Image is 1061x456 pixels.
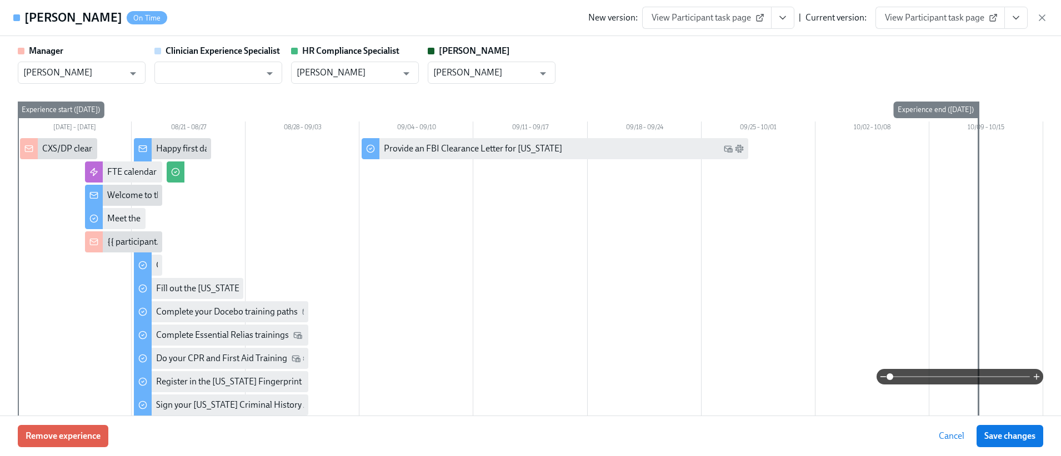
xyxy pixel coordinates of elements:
svg: Work Email [292,354,301,363]
button: Remove experience [18,425,108,447]
div: Meet the team! [107,212,164,225]
button: Open [261,65,278,82]
button: Cancel [931,425,972,447]
div: 09/11 – 09/17 [473,121,587,136]
span: Remove experience [26,430,101,442]
svg: Slack [735,144,744,153]
strong: Manager [29,45,63,56]
div: Provide an FBI Clearance Letter for [US_STATE] [384,143,562,155]
svg: Work Email [302,307,311,316]
button: Open [534,65,552,82]
button: View task page [1004,7,1028,29]
button: Save changes [977,425,1043,447]
div: Complete your Docebo training paths [156,306,298,318]
strong: [PERSON_NAME] [439,45,510,56]
div: 10/09 – 10/15 [929,121,1043,136]
span: View Participant task page [652,12,762,23]
span: Cancel [939,430,964,442]
span: On Time [127,14,167,22]
div: [DATE] – [DATE] [18,121,132,136]
div: Happy first day! [156,143,216,155]
div: Experience start ([DATE]) [17,102,104,118]
div: CXS/DP cleared to start [42,143,130,155]
h4: [PERSON_NAME] [24,9,122,26]
strong: Clinician Experience Specialist [166,45,280,56]
div: 10/02 – 10/08 [815,121,929,136]
div: Complete Essential Relias trainings [156,329,289,341]
button: View task page [771,7,794,29]
svg: Work Email [293,331,302,340]
div: Welcome to the Charlie Health team! [107,189,246,201]
div: 09/25 – 10/01 [702,121,815,136]
svg: Slack [303,354,312,363]
strong: HR Compliance Specialist [302,45,399,56]
div: {{ participant.fullName }} has started onboarding [107,236,293,248]
div: New version: [588,12,638,24]
div: Do your CPR and First Aid Training [156,352,287,364]
a: View Participant task page [875,7,1005,29]
span: View Participant task page [885,12,995,23]
div: Current version: [805,12,867,24]
span: Save changes [984,430,1035,442]
div: Complete your HIPAA Training in [GEOGRAPHIC_DATA] (do this first!) [156,259,422,271]
div: Fill out the [US_STATE] Agency Affiliated registration [156,282,354,295]
svg: Work Email [724,144,733,153]
button: Open [398,65,415,82]
div: 08/21 – 08/27 [132,121,246,136]
button: Open [124,65,142,82]
div: | [799,12,801,24]
div: 09/04 – 09/10 [359,121,473,136]
div: FTE calendar invitations for week 1 [107,166,238,178]
div: 09/18 – 09/24 [588,121,702,136]
div: Experience end ([DATE]) [893,102,978,118]
a: View Participant task page [642,7,772,29]
div: 08/28 – 09/03 [246,121,359,136]
div: Sign your [US_STATE] Criminal History Affidavit [156,399,335,411]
